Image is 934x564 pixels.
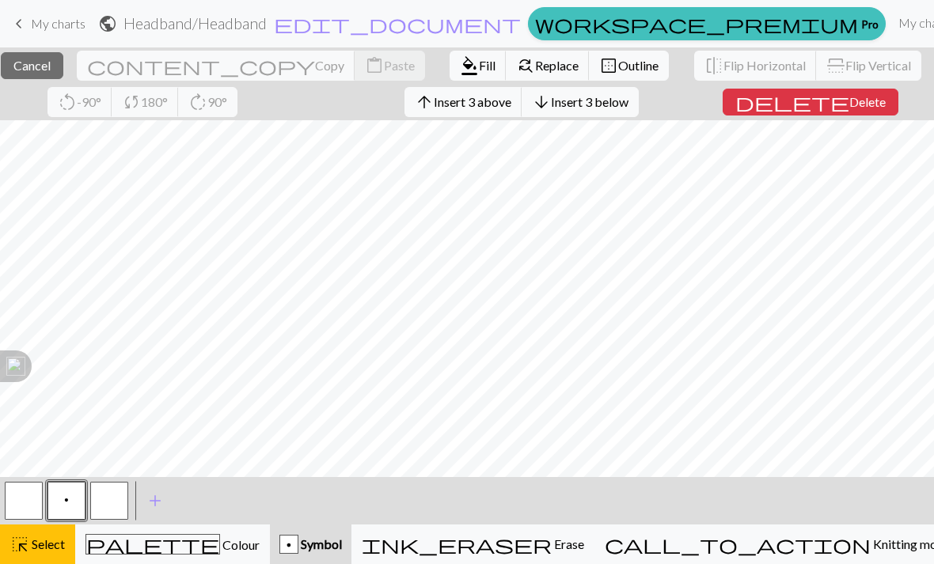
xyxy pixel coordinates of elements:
[75,524,270,564] button: Colour
[434,94,511,109] span: Insert 3 above
[112,87,179,117] button: 180°
[723,58,806,73] span: Flip Horizontal
[178,87,237,117] button: 90°
[31,16,85,31] span: My charts
[735,91,849,113] span: delete
[589,51,669,81] button: Outline
[450,51,507,81] button: Fill
[141,94,168,109] span: 180°
[47,482,85,520] button: p
[58,91,77,113] span: rotate_left
[694,51,817,81] button: Flip Horizontal
[551,94,628,109] span: Insert 3 below
[315,58,344,73] span: Copy
[404,87,522,117] button: Insert 3 above
[351,524,594,564] button: Erase
[362,533,552,555] span: ink_eraser
[77,94,101,109] span: -90°
[64,494,69,506] span: purl
[605,533,871,555] span: call_to_action
[29,536,65,551] span: Select
[532,91,551,113] span: arrow_downward
[599,55,618,77] span: border_outer
[535,58,579,73] span: Replace
[98,13,117,35] span: public
[816,51,921,81] button: Flip Vertical
[723,89,898,115] button: Delete
[522,87,639,117] button: Insert 3 below
[274,13,521,35] span: edit_document
[849,94,886,109] span: Delete
[618,58,659,73] span: Outline
[220,537,260,552] span: Colour
[528,7,886,40] a: Pro
[1,52,63,79] button: Cancel
[280,536,298,555] div: p
[415,91,434,113] span: arrow_upward
[146,490,165,512] span: add
[87,55,315,77] span: content_copy
[516,55,535,77] span: find_replace
[845,58,911,73] span: Flip Vertical
[47,87,112,117] button: -90°
[704,55,723,77] span: flip
[460,55,479,77] span: format_color_fill
[10,533,29,555] span: highlight_alt
[270,524,351,564] button: p Symbol
[207,94,227,109] span: 90°
[9,10,85,37] a: My charts
[535,13,858,35] span: workspace_premium
[825,56,847,75] span: flip
[552,536,584,551] span: Erase
[479,58,495,73] span: Fill
[86,533,219,555] span: palette
[188,91,207,113] span: rotate_right
[506,51,590,81] button: Replace
[122,91,141,113] span: sync
[77,51,355,81] button: Copy
[13,58,51,73] span: Cancel
[123,14,267,32] h2: Headband / Headband
[298,536,342,551] span: Symbol
[9,13,28,35] span: keyboard_arrow_left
